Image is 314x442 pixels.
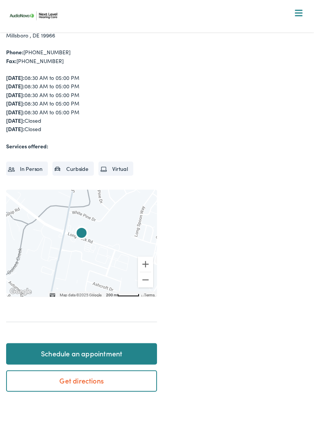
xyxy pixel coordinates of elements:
div: [PHONE_NUMBER] [PHONE_NUMBER] [6,48,157,65]
strong: Fax: [6,57,16,65]
span: 200 m [106,293,117,297]
a: Open this area in Google Maps (opens a new window) [8,287,33,297]
span: Map data ©2025 Google [60,293,101,297]
strong: [DATE]: [6,108,25,116]
button: Keyboard shortcuts [50,293,55,298]
strong: Phone: [6,48,23,56]
img: Google [8,287,33,297]
li: Curbside [52,162,94,175]
strong: [DATE]: [6,125,25,133]
li: In Person [6,162,48,175]
button: Zoom out [138,273,153,288]
strong: [DATE]: [6,117,25,124]
strong: [DATE]: [6,82,25,90]
button: Zoom in [138,257,153,272]
strong: Services offered: [6,142,48,150]
button: Map Scale: 200 m per 54 pixels [104,292,142,297]
a: What We Offer [12,31,307,54]
li: Virtual [98,162,133,175]
div: 08:30 AM to 05:00 PM 08:30 AM to 05:00 PM 08:30 AM to 05:00 PM 08:30 AM to 05:00 PM 08:30 AM to 0... [6,73,157,133]
strong: [DATE]: [6,74,25,81]
div: AudioNova [69,222,94,247]
a: Get directions [6,370,157,392]
strong: [DATE]: [6,99,25,107]
a: Terms (opens in new tab) [144,293,155,297]
strong: [DATE]: [6,91,25,99]
a: Schedule an appointment [6,343,157,365]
